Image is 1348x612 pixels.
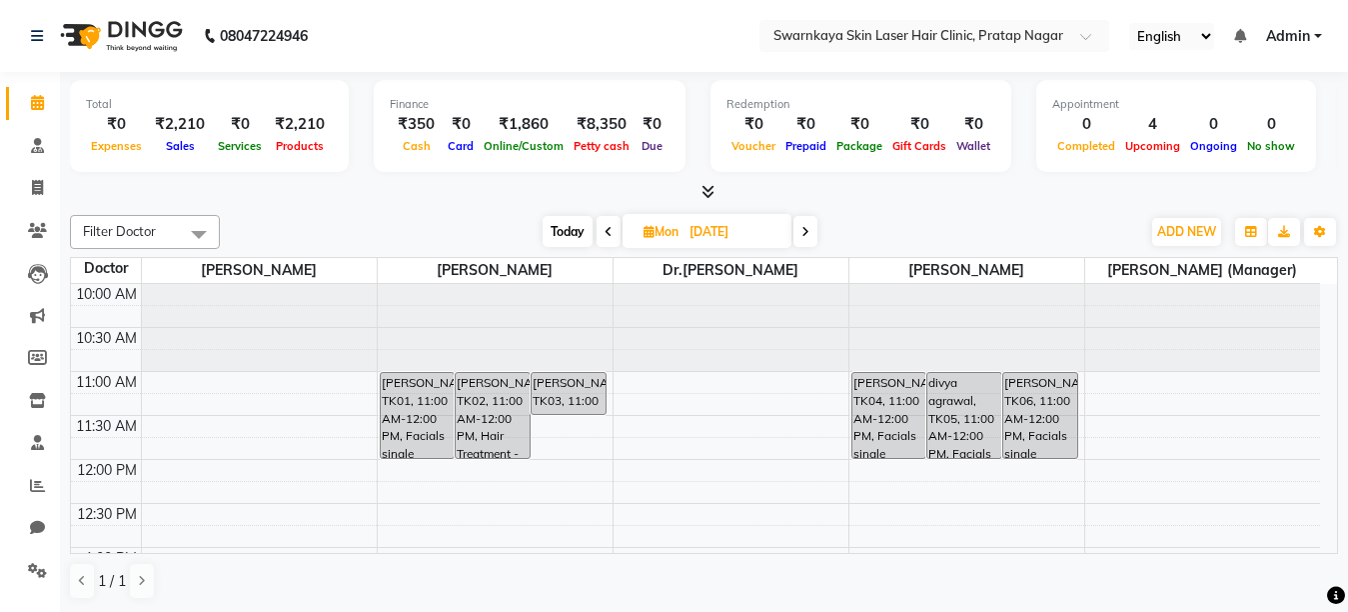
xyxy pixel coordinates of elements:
[1185,113,1242,136] div: 0
[398,139,436,153] span: Cash
[780,139,831,153] span: Prepaid
[51,8,188,64] img: logo
[951,113,995,136] div: ₹0
[443,139,479,153] span: Card
[639,224,683,239] span: Mon
[479,139,569,153] span: Online/Custom
[147,113,213,136] div: ₹2,210
[220,8,308,64] b: 08047224946
[73,504,141,525] div: 12:30 PM
[381,373,455,458] div: [PERSON_NAME], TK01, 11:00 AM-12:00 PM, Facials single session - IPL[Photofacial]
[1052,113,1120,136] div: 0
[1003,373,1077,458] div: [PERSON_NAME], TK06, 11:00 AM-12:00 PM, Facials single session - IPL[Photofacial]
[635,113,670,136] div: ₹0
[86,113,147,136] div: ₹0
[683,217,783,247] input: 2025-07-14
[951,139,995,153] span: Wallet
[831,139,887,153] span: Package
[637,139,668,153] span: Due
[887,139,951,153] span: Gift Cards
[831,113,887,136] div: ₹0
[569,113,635,136] div: ₹8,350
[887,113,951,136] div: ₹0
[726,96,995,113] div: Redemption
[72,416,141,437] div: 11:30 AM
[1120,139,1185,153] span: Upcoming
[73,460,141,481] div: 12:00 PM
[852,373,926,458] div: [PERSON_NAME], TK04, 11:00 AM-12:00 PM, Facials single session - IPL[Photofacial]
[726,139,780,153] span: Voucher
[1085,258,1321,283] span: [PERSON_NAME] (Manager)
[378,258,613,283] span: [PERSON_NAME]
[86,96,333,113] div: Total
[390,113,443,136] div: ₹350
[543,216,593,247] span: Today
[780,113,831,136] div: ₹0
[726,113,780,136] div: ₹0
[1052,139,1120,153] span: Completed
[532,373,606,414] div: [PERSON_NAME], TK03, 11:00 AM-11:30 AM, Lhr lower face main.
[72,328,141,349] div: 10:30 AM
[456,373,530,458] div: [PERSON_NAME], TK02, 11:00 AM-12:00 PM, Hair Treatment - PRP Hair
[72,284,141,305] div: 10:00 AM
[1157,224,1216,239] span: ADD NEW
[72,372,141,393] div: 11:00 AM
[1266,26,1310,47] span: Admin
[267,113,333,136] div: ₹2,210
[142,258,377,283] span: [PERSON_NAME]
[161,139,200,153] span: Sales
[569,139,635,153] span: Petty cash
[1242,113,1300,136] div: 0
[213,139,267,153] span: Services
[1185,139,1242,153] span: Ongoing
[390,96,670,113] div: Finance
[479,113,569,136] div: ₹1,860
[1152,218,1221,246] button: ADD NEW
[271,139,329,153] span: Products
[927,373,1001,458] div: divya agrawal, TK05, 11:00 AM-12:00 PM, Facials single session - Glow Peel [GP]
[1120,113,1185,136] div: 4
[1242,139,1300,153] span: No show
[614,258,848,283] span: Dr.[PERSON_NAME]
[443,113,479,136] div: ₹0
[849,258,1084,283] span: [PERSON_NAME]
[86,139,147,153] span: Expenses
[98,571,126,592] span: 1 / 1
[83,223,156,239] span: Filter Doctor
[71,258,141,279] div: Doctor
[1052,96,1300,113] div: Appointment
[213,113,267,136] div: ₹0
[81,548,141,569] div: 1:00 PM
